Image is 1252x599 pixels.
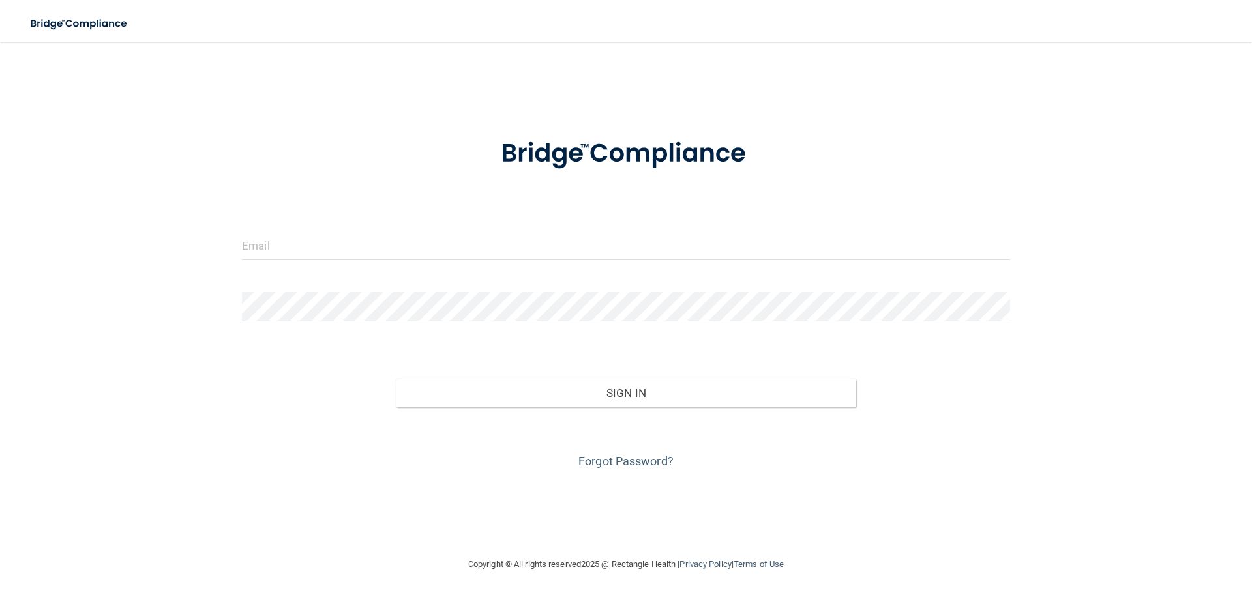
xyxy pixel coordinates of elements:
[20,10,140,37] img: bridge_compliance_login_screen.278c3ca4.svg
[396,379,857,407] button: Sign In
[734,559,784,569] a: Terms of Use
[578,454,674,468] a: Forgot Password?
[388,544,864,585] div: Copyright © All rights reserved 2025 @ Rectangle Health | |
[242,231,1010,260] input: Email
[679,559,731,569] a: Privacy Policy
[474,120,778,188] img: bridge_compliance_login_screen.278c3ca4.svg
